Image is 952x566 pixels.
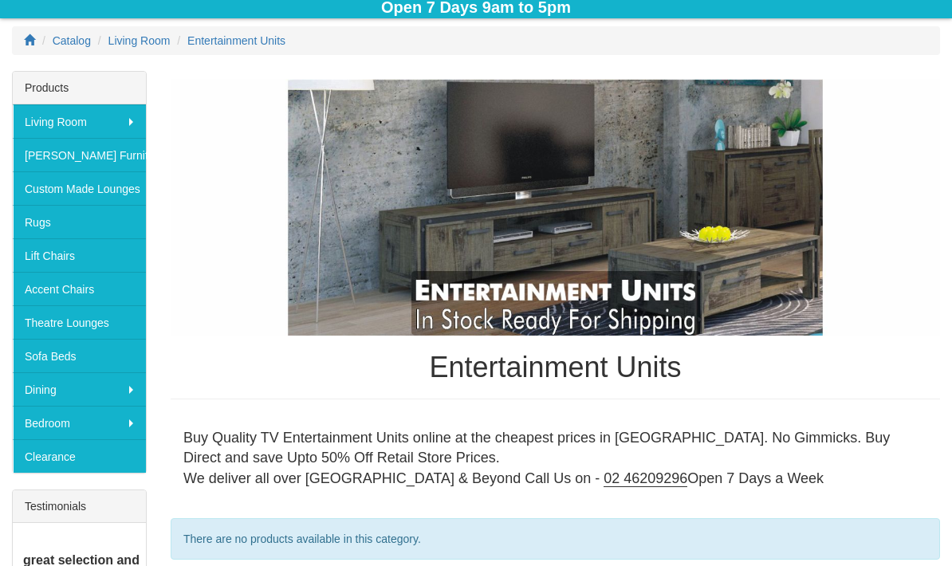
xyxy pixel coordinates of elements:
[171,415,940,502] div: Buy Quality TV Entertainment Units online at the cheapest prices in [GEOGRAPHIC_DATA]. No Gimmick...
[171,79,940,336] img: Entertainment Units
[13,372,146,406] a: Dining
[187,34,285,47] a: Entertainment Units
[13,339,146,372] a: Sofa Beds
[13,205,146,238] a: Rugs
[13,406,146,439] a: Bedroom
[13,238,146,272] a: Lift Chairs
[171,518,940,560] div: There are no products available in this category.
[13,104,146,138] a: Living Room
[13,72,146,104] div: Products
[13,490,146,523] div: Testimonials
[13,305,146,339] a: Theatre Lounges
[108,34,171,47] a: Living Room
[13,138,146,171] a: [PERSON_NAME] Furniture
[13,439,146,473] a: Clearance
[13,171,146,205] a: Custom Made Lounges
[53,34,91,47] a: Catalog
[171,352,940,383] h1: Entertainment Units
[13,272,146,305] a: Accent Chairs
